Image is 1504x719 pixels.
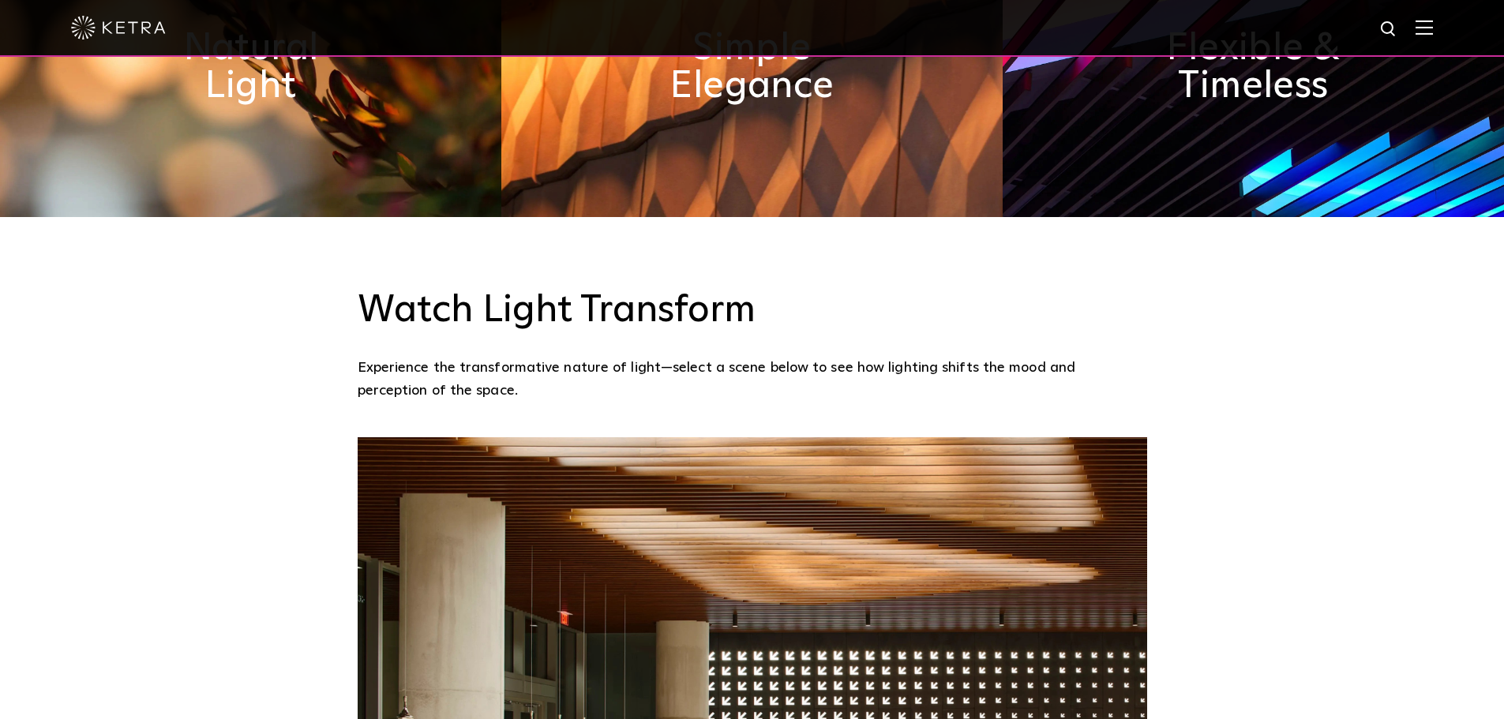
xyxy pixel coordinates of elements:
[132,29,369,105] h2: Natural Light
[1416,20,1433,35] img: Hamburger%20Nav.svg
[1135,29,1371,105] h2: Flexible & Timeless
[633,29,870,105] h2: Simple Elegance
[71,16,166,39] img: ketra-logo-2019-white
[358,288,1147,334] h3: Watch Light Transform
[1379,20,1399,39] img: search icon
[358,357,1139,402] p: Experience the transformative nature of light—select a scene below to see how lighting shifts the...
